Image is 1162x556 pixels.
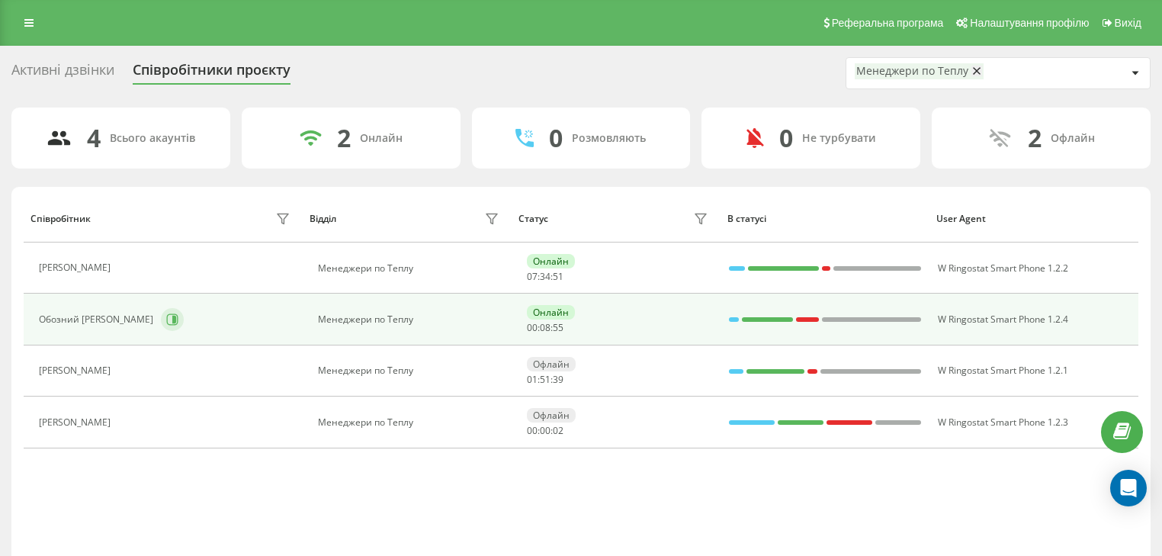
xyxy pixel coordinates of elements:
div: Розмовляють [572,132,646,145]
div: 0 [549,124,563,153]
div: Менеджери по Теплу [856,65,968,78]
div: Не турбувати [802,132,876,145]
div: [PERSON_NAME] [39,417,114,428]
div: Всього акаунтів [110,132,195,145]
div: : : [527,426,563,436]
div: 4 [87,124,101,153]
span: W Ringostat Smart Phone 1.2.3 [938,416,1068,429]
div: : : [527,272,563,282]
span: Налаштування профілю [970,17,1089,29]
span: 02 [553,424,563,437]
div: 0 [779,124,793,153]
div: [PERSON_NAME] [39,365,114,376]
div: : : [527,374,563,385]
div: Онлайн [527,254,575,268]
div: Менеджери по Теплу [318,263,503,274]
div: Відділ [310,214,336,224]
span: 00 [527,321,538,334]
span: 00 [540,424,551,437]
span: W Ringostat Smart Phone 1.2.2 [938,262,1068,275]
span: W Ringostat Smart Phone 1.2.1 [938,364,1068,377]
span: 00 [527,424,538,437]
div: Обозний [PERSON_NAME] [39,314,157,325]
div: Менеджери по Теплу [318,365,503,376]
div: Статус [518,214,548,224]
div: Співробітники проєкту [133,62,290,85]
span: 39 [553,373,563,386]
div: [PERSON_NAME] [39,262,114,273]
div: Співробітник [30,214,91,224]
span: 34 [540,270,551,283]
span: 55 [553,321,563,334]
span: 07 [527,270,538,283]
div: В статусі [727,214,922,224]
div: 2 [1028,124,1042,153]
div: Open Intercom Messenger [1110,470,1147,506]
span: 51 [553,270,563,283]
span: Реферальна програма [832,17,944,29]
span: 08 [540,321,551,334]
div: Менеджери по Теплу [318,417,503,428]
div: Офлайн [527,357,576,371]
div: Онлайн [360,132,403,145]
div: Менеджери по Теплу [318,314,503,325]
span: Вихід [1115,17,1141,29]
span: W Ringostat Smart Phone 1.2.4 [938,313,1068,326]
div: Онлайн [527,305,575,320]
div: Офлайн [1051,132,1095,145]
span: 51 [540,373,551,386]
div: 2 [337,124,351,153]
span: 01 [527,373,538,386]
div: : : [527,323,563,333]
div: User Agent [936,214,1131,224]
div: Активні дзвінки [11,62,114,85]
div: Офлайн [527,408,576,423]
